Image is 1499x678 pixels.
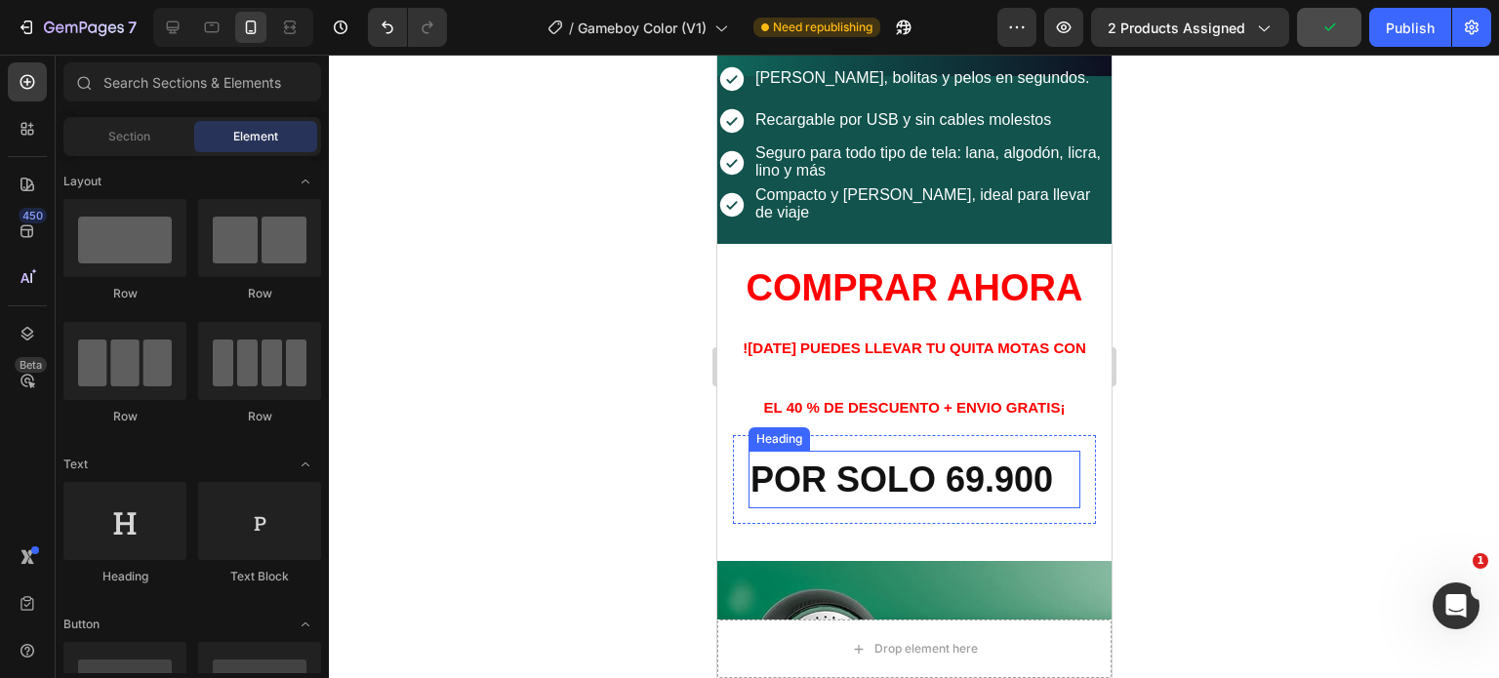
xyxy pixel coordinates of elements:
div: Beta [15,357,47,373]
button: 2 products assigned [1091,8,1289,47]
span: / [569,18,574,38]
span: Toggle open [290,609,321,640]
div: Text Block [198,568,321,585]
span: Text [63,456,88,473]
span: Element [233,128,278,145]
span: Toggle open [290,166,321,197]
span: Button [63,616,100,633]
div: Undo/Redo [368,8,447,47]
span: Need republishing [773,19,872,36]
div: Row [63,408,186,425]
input: Search Sections & Elements [63,62,321,101]
div: 450 [19,208,47,223]
span: Gameboy Color (V1) [578,18,707,38]
span: Toggle open [290,449,321,480]
span: Layout [63,173,101,190]
button: Publish [1369,8,1451,47]
div: Heading [63,568,186,585]
iframe: Design area [717,55,1112,678]
iframe: Intercom live chat [1433,582,1479,629]
p: 7 [128,16,137,39]
span: 2 products assigned [1108,18,1245,38]
span: 1 [1473,553,1488,569]
div: Row [63,285,186,302]
span: Section [108,128,150,145]
div: Row [198,408,321,425]
div: Publish [1386,18,1435,38]
button: 7 [8,8,145,47]
div: Row [198,285,321,302]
